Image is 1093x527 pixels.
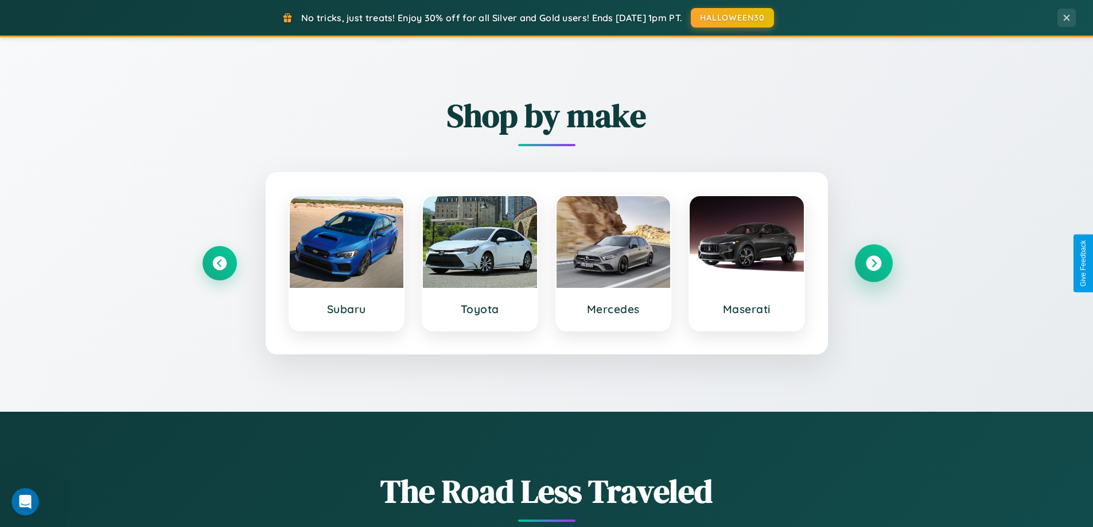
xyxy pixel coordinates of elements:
[203,469,891,513] h1: The Road Less Traveled
[434,302,526,316] h3: Toyota
[568,302,659,316] h3: Mercedes
[203,93,891,138] h2: Shop by make
[691,8,774,28] button: HALLOWEEN30
[301,302,392,316] h3: Subaru
[1079,240,1087,287] div: Give Feedback
[701,302,792,316] h3: Maserati
[301,12,682,24] span: No tricks, just treats! Enjoy 30% off for all Silver and Gold users! Ends [DATE] 1pm PT.
[11,488,39,516] iframe: Intercom live chat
